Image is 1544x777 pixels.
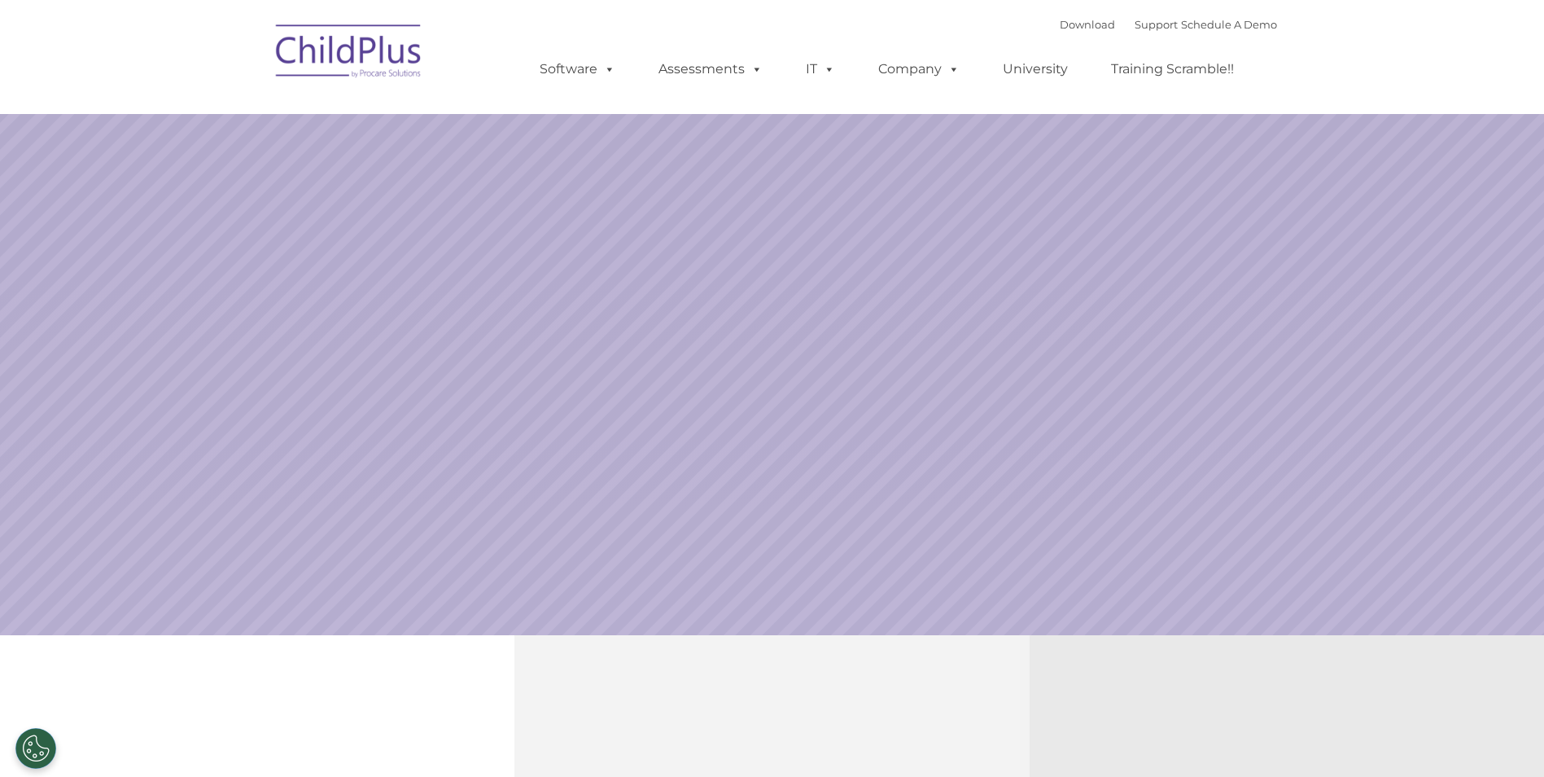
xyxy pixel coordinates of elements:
a: Assessments [642,53,779,86]
button: Cookies Settings [15,728,56,769]
a: Company [862,53,976,86]
a: Training Scramble!! [1095,53,1250,86]
a: Schedule A Demo [1181,18,1277,31]
a: Download [1060,18,1115,31]
font: | [1060,18,1277,31]
img: ChildPlus by Procare Solutions [268,13,431,94]
a: IT [789,53,851,86]
a: Software [523,53,632,86]
a: University [986,53,1084,86]
a: Support [1135,18,1178,31]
